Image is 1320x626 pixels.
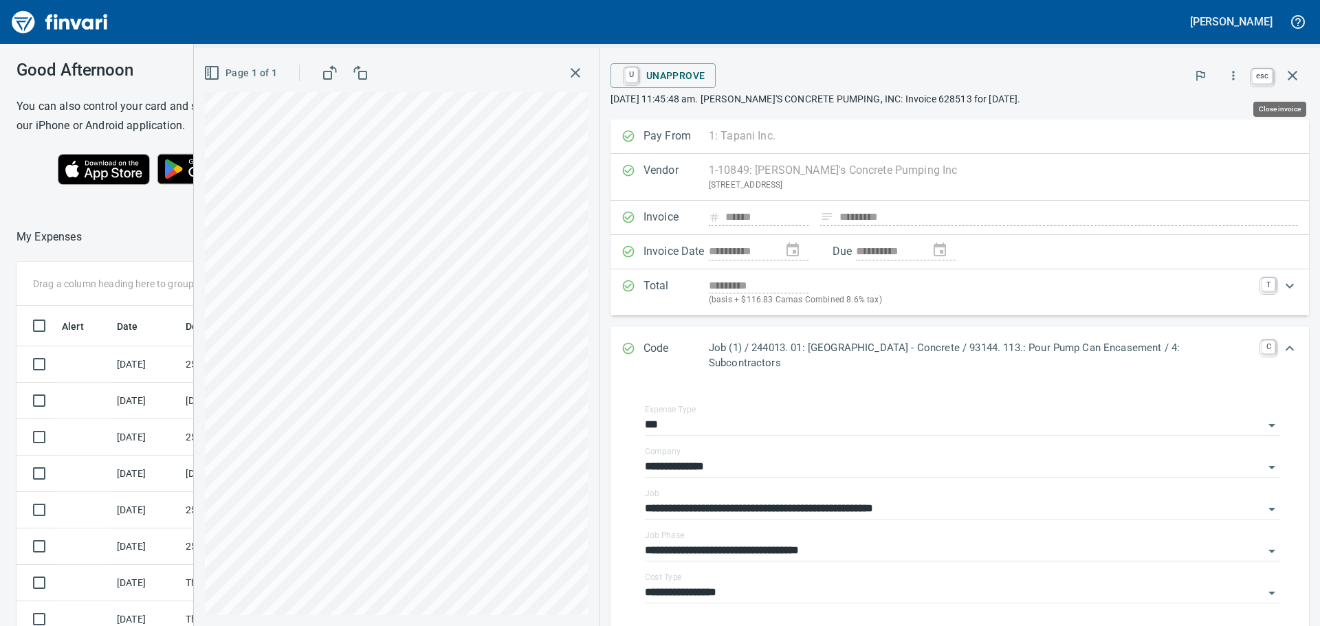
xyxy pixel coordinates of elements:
p: Code [643,340,709,371]
p: Total [643,278,709,307]
button: Flag [1185,60,1215,91]
td: [DATE] [111,383,180,419]
p: My Expenses [16,229,82,245]
label: Job Phase [645,531,684,539]
label: Cost Type [645,573,682,581]
button: [PERSON_NAME] [1187,11,1276,32]
span: Description [186,318,255,335]
p: Job (1) / 244013. 01: [GEOGRAPHIC_DATA] - Concrete / 93144. 113.: Pour Pump Can Encasement / 4: S... [709,340,1253,371]
a: C [1262,340,1275,354]
p: (basis + $116.83 Camas Combined 8.6% tax) [709,293,1253,307]
span: Alert [62,318,102,335]
td: [DATE] [111,565,180,601]
a: U [625,67,638,82]
img: Finvari [8,5,111,38]
button: UUnapprove [610,63,716,88]
button: Open [1262,583,1281,603]
span: Unapprove [621,64,705,87]
span: Date [117,318,138,335]
div: Expand [610,326,1309,385]
button: Open [1262,541,1281,561]
td: 253003.40.09 [180,419,304,456]
a: esc [1252,69,1273,84]
span: Date [117,318,156,335]
span: Description [186,318,237,335]
nav: breadcrumb [16,229,82,245]
td: [DATE] [111,346,180,383]
span: Alert [62,318,84,335]
button: Page 1 of 1 [201,60,283,86]
td: [DATE] Invoice CAS113374 from Cascade Geosynthetics (1-30570) [180,456,304,492]
td: The Home Depot #4007 [GEOGRAPHIC_DATA] OR [180,565,304,601]
div: Expand [610,269,1309,315]
label: Company [645,447,681,456]
p: Drag a column heading here to group the table [33,277,234,291]
td: 253003 ACCT 2011-71943889 [180,492,304,528]
td: [DATE] [111,528,180,565]
button: Open [1262,416,1281,435]
a: T [1262,278,1275,291]
button: Open [1262,458,1281,477]
td: 253003 [180,528,304,565]
button: Open [1262,500,1281,519]
label: Job [645,489,659,498]
td: [DATE] [111,456,180,492]
td: [DATE] [111,492,180,528]
td: [DATE] [111,419,180,456]
img: Download on the App Store [58,154,150,185]
button: More [1218,60,1248,91]
span: Page 1 of 1 [206,65,277,82]
h5: [PERSON_NAME] [1190,14,1273,29]
td: [DATE] Invoice 13736060-001 from Sunstate Equipment Co (1-30297) [180,383,304,419]
img: Get it on Google Play [150,146,268,192]
label: Expense Type [645,405,696,414]
h6: You can also control your card and submit expenses from our iPhone or Android application. [16,97,309,135]
p: [DATE] 11:45:48 am. [PERSON_NAME]'S CONCRETE PUMPING, INC: Invoice 628513 for [DATE]. [610,92,1309,106]
h3: Good Afternoon [16,60,309,80]
td: 253003 [180,346,304,383]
